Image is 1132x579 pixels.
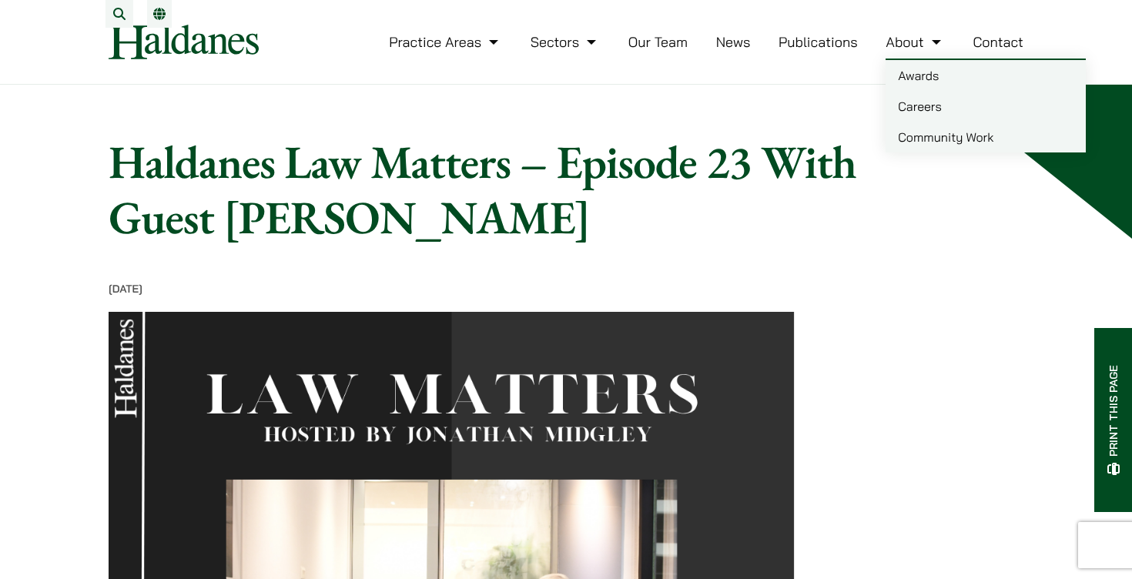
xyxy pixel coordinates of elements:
a: Publications [779,33,858,51]
a: News [716,33,751,51]
a: Careers [886,91,1086,122]
a: Awards [886,60,1086,91]
h1: Haldanes Law Matters – Episode 23 With Guest [PERSON_NAME] [109,134,908,245]
a: Sectors [531,33,600,51]
a: Switch to EN [153,8,166,20]
img: Logo of Haldanes [109,25,259,59]
a: About [886,33,944,51]
time: [DATE] [109,282,142,296]
a: Our Team [628,33,688,51]
a: Contact [973,33,1023,51]
a: Community Work [886,122,1086,152]
a: Practice Areas [389,33,502,51]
